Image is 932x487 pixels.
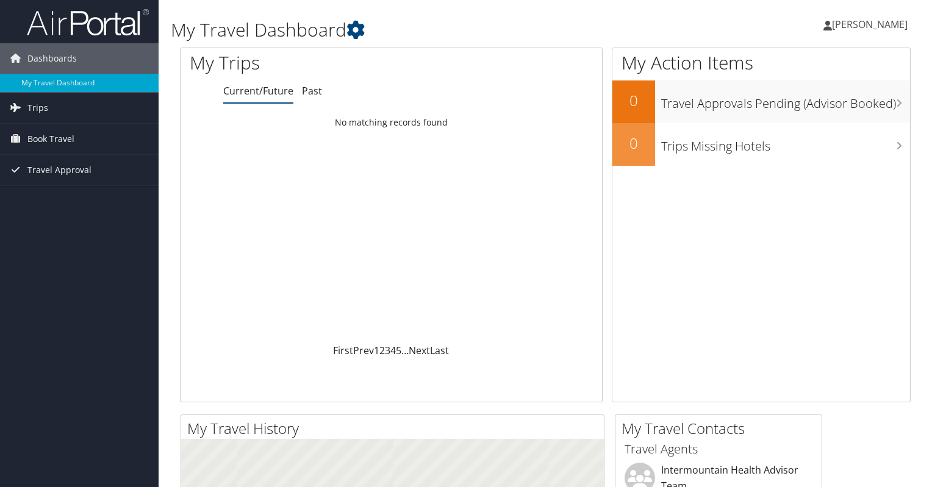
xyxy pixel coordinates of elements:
a: 1 [374,344,379,357]
span: Dashboards [27,43,77,74]
a: 2 [379,344,385,357]
td: No matching records found [181,112,602,133]
a: Last [430,344,449,357]
h3: Travel Agents [625,441,812,458]
a: 4 [390,344,396,357]
h2: My Travel Contacts [622,418,822,439]
a: Next [409,344,430,357]
span: Travel Approval [27,155,91,185]
span: … [401,344,409,357]
a: 3 [385,344,390,357]
h1: My Travel Dashboard [171,17,670,43]
a: Past [302,84,322,98]
a: 0Travel Approvals Pending (Advisor Booked) [612,80,910,123]
h2: My Travel History [187,418,604,439]
span: [PERSON_NAME] [832,18,908,31]
h3: Trips Missing Hotels [661,132,910,155]
h2: 0 [612,90,655,111]
span: Trips [27,93,48,123]
a: 0Trips Missing Hotels [612,123,910,166]
a: [PERSON_NAME] [823,6,920,43]
span: Book Travel [27,124,74,154]
h2: 0 [612,133,655,154]
h1: My Action Items [612,50,910,76]
h1: My Trips [190,50,417,76]
img: airportal-logo.png [27,8,149,37]
a: Current/Future [223,84,293,98]
a: 5 [396,344,401,357]
a: First [333,344,353,357]
h3: Travel Approvals Pending (Advisor Booked) [661,89,910,112]
a: Prev [353,344,374,357]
